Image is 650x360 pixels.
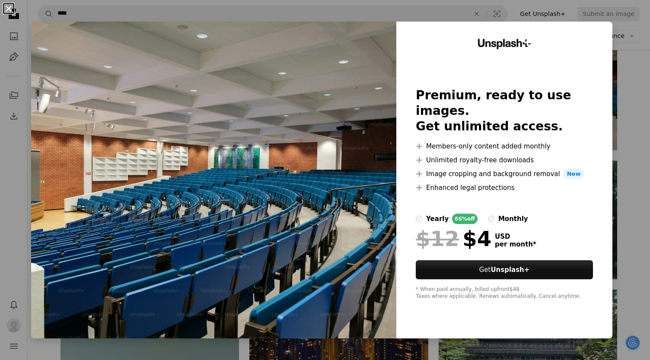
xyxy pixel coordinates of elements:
div: * When paid annually, billed upfront $48 Taxes where applicable. Renews automatically. Cancel any... [416,286,593,300]
strong: Unsplash+ [491,266,529,274]
li: Image cropping and background removal [416,169,593,179]
li: Enhanced legal protections [416,183,593,193]
h2: Premium, ready to use images. Get unlimited access. [416,88,593,134]
span: per month * [495,240,536,248]
li: Members-only content added monthly [416,141,593,152]
span: USD [495,233,536,240]
div: $4 [416,227,491,250]
span: $12 [416,227,459,250]
span: New [564,169,584,179]
input: monthly [488,215,495,222]
div: 66% off [452,214,478,224]
a: GetUnsplash+ [416,260,593,279]
input: yearly66%off [416,215,423,222]
li: Unlimited royalty-free downloads [416,155,593,165]
div: yearly [426,214,449,224]
div: monthly [498,214,528,224]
